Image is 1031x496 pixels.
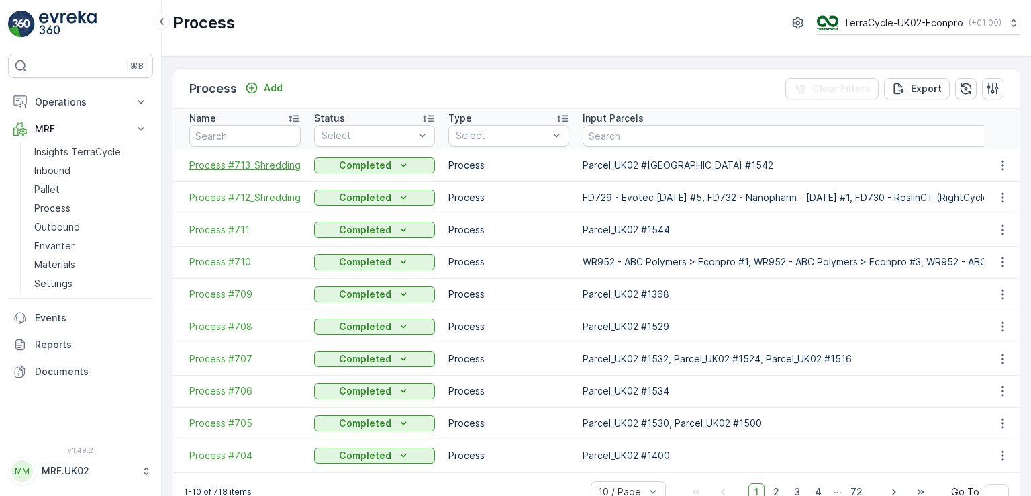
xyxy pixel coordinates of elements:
p: TerraCycle-UK02-Econpro [844,16,963,30]
button: Clear Filters [785,78,879,99]
button: Operations [8,89,153,116]
a: Process #708 [189,320,301,333]
p: Settings [34,277,72,290]
p: Clear Filters [812,82,871,95]
p: Documents [35,365,148,378]
button: Completed [314,222,435,238]
p: Type [448,112,472,125]
p: Process [34,202,70,215]
button: Completed [314,415,435,431]
button: Export [884,78,950,99]
p: Completed [339,352,391,366]
p: Reports [35,338,148,352]
span: v 1.49.2 [8,446,153,454]
td: Process [442,278,576,311]
a: Documents [8,358,153,385]
button: Completed [314,286,435,302]
button: Completed [314,383,435,399]
img: terracycle_logo_wKaHoWT.png [817,15,838,30]
p: Envanter [34,239,75,253]
button: Completed [314,319,435,335]
p: Completed [339,223,391,237]
p: Completed [339,288,391,301]
td: Process [442,181,576,214]
p: Export [911,82,942,95]
td: Process [442,343,576,375]
p: Pallet [34,183,60,196]
p: Operations [35,95,126,109]
button: TerraCycle-UK02-Econpro(+01:00) [817,11,1020,35]
button: Completed [314,254,435,270]
a: Outbound [29,218,153,237]
p: ( +01:00 ) [969,17,1001,28]
a: Events [8,304,153,331]
p: Completed [339,255,391,269]
a: Process #706 [189,384,301,398]
p: Completed [339,320,391,333]
button: Add [240,80,288,96]
div: MM [11,460,33,482]
a: Process #712_Shredding [189,191,301,204]
td: Process [442,214,576,246]
input: Search [189,125,301,147]
p: Completed [339,384,391,398]
a: Process #710 [189,255,301,269]
img: logo [8,11,35,38]
p: Add [264,81,283,95]
p: Completed [339,449,391,462]
a: Process #711 [189,223,301,237]
button: Completed [314,190,435,206]
td: Process [442,149,576,181]
a: Materials [29,255,153,274]
p: Materials [34,258,75,272]
p: Select [322,129,414,142]
p: Insights TerraCycle [34,145,121,159]
p: Events [35,311,148,325]
p: Status [314,112,345,125]
a: Process #709 [189,288,301,301]
a: Process #705 [189,417,301,430]
p: Completed [339,191,391,204]
p: Name [189,112,216,125]
p: Completed [339,417,391,430]
a: Process #704 [189,449,301,462]
td: Process [442,246,576,278]
a: Process #707 [189,352,301,366]
button: Completed [314,351,435,367]
a: Process [29,199,153,218]
button: Completed [314,157,435,173]
a: Pallet [29,180,153,199]
p: Input Parcels [583,112,644,125]
p: MRF [35,122,126,136]
button: MRF [8,116,153,142]
a: Reports [8,331,153,358]
p: Inbound [34,164,70,177]
td: Process [442,375,576,407]
a: Inbound [29,161,153,180]
p: Process [173,12,235,34]
a: Envanter [29,237,153,255]
p: Select [456,129,548,142]
a: Settings [29,274,153,293]
img: logo_light-DOdMpM7g.png [39,11,97,38]
td: Process [442,407,576,440]
p: ⌘B [130,60,144,71]
button: MMMRF.UK02 [8,457,153,485]
p: MRF.UK02 [42,464,134,478]
td: Process [442,311,576,343]
p: Outbound [34,220,80,234]
a: Insights TerraCycle [29,142,153,161]
button: Completed [314,448,435,464]
p: Completed [339,159,391,172]
a: Process #713_Shredding [189,159,301,172]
